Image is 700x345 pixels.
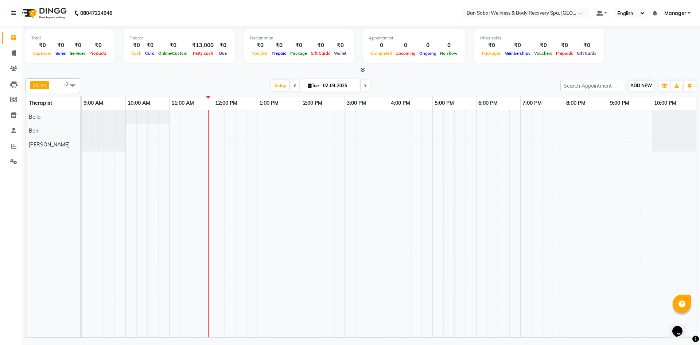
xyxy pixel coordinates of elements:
[321,80,357,91] input: 2025-09-02
[82,98,105,108] a: 9:00 AM
[32,82,43,88] span: Bella
[250,51,270,56] span: Voucher
[480,35,598,41] div: Other sales
[389,98,412,108] a: 4:00 PM
[417,41,438,50] div: 0
[129,35,229,41] div: Finance
[257,98,280,108] a: 1:00 PM
[87,41,109,50] div: ₹0
[29,114,40,120] span: Bella
[532,51,554,56] span: Vouchers
[630,83,652,88] span: ADD NEW
[417,51,438,56] span: Ongoing
[250,41,270,50] div: ₹0
[80,3,112,23] b: 08047224946
[288,41,309,50] div: ₹0
[301,98,324,108] a: 2:00 PM
[503,41,532,50] div: ₹0
[31,35,109,41] div: Total
[306,83,321,88] span: Tue
[213,98,239,108] a: 12:00 PM
[575,41,598,50] div: ₹0
[477,98,499,108] a: 6:00 PM
[31,41,54,50] div: ₹0
[564,98,587,108] a: 8:00 PM
[288,51,309,56] span: Package
[54,51,68,56] span: Sales
[369,41,394,50] div: 0
[669,316,693,338] iframe: chat widget
[532,41,554,50] div: ₹0
[250,35,348,41] div: Redemption
[309,51,332,56] span: Gift Cards
[270,41,288,50] div: ₹0
[575,51,598,56] span: Gift Cards
[438,51,459,56] span: No show
[217,51,229,56] span: Due
[156,51,189,56] span: Online/Custom
[19,3,69,23] img: logo
[309,41,332,50] div: ₹0
[31,51,54,56] span: Expenses
[126,98,152,108] a: 10:00 AM
[629,81,654,91] button: ADD NEW
[608,98,631,108] a: 9:00 PM
[554,41,575,50] div: ₹0
[63,81,74,87] span: +2
[332,41,348,50] div: ₹0
[480,41,503,50] div: ₹0
[554,51,575,56] span: Prepaids
[480,51,503,56] span: Packages
[521,98,544,108] a: 7:00 PM
[43,82,47,88] a: x
[29,141,70,148] span: [PERSON_NAME]
[369,35,459,41] div: Appointment
[156,41,189,50] div: ₹0
[433,98,456,108] a: 5:00 PM
[29,100,52,106] span: Therapist
[438,41,459,50] div: 0
[394,51,417,56] span: Upcoming
[664,9,686,17] span: Manager
[394,41,417,50] div: 0
[332,51,348,56] span: Wallet
[270,51,288,56] span: Prepaid
[345,98,368,108] a: 3:00 PM
[170,98,196,108] a: 11:00 AM
[143,51,156,56] span: Card
[369,51,394,56] span: Completed
[560,80,624,91] input: Search Appointment
[68,41,87,50] div: ₹0
[143,41,156,50] div: ₹0
[217,41,229,50] div: ₹0
[191,51,215,56] span: Petty cash
[503,51,532,56] span: Memberships
[87,51,109,56] span: Products
[129,51,143,56] span: Cash
[189,41,217,50] div: ₹13,000
[652,98,678,108] a: 10:00 PM
[68,51,87,56] span: Services
[29,127,39,134] span: Beni
[129,41,143,50] div: ₹0
[271,80,289,91] span: Today
[54,41,68,50] div: ₹0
